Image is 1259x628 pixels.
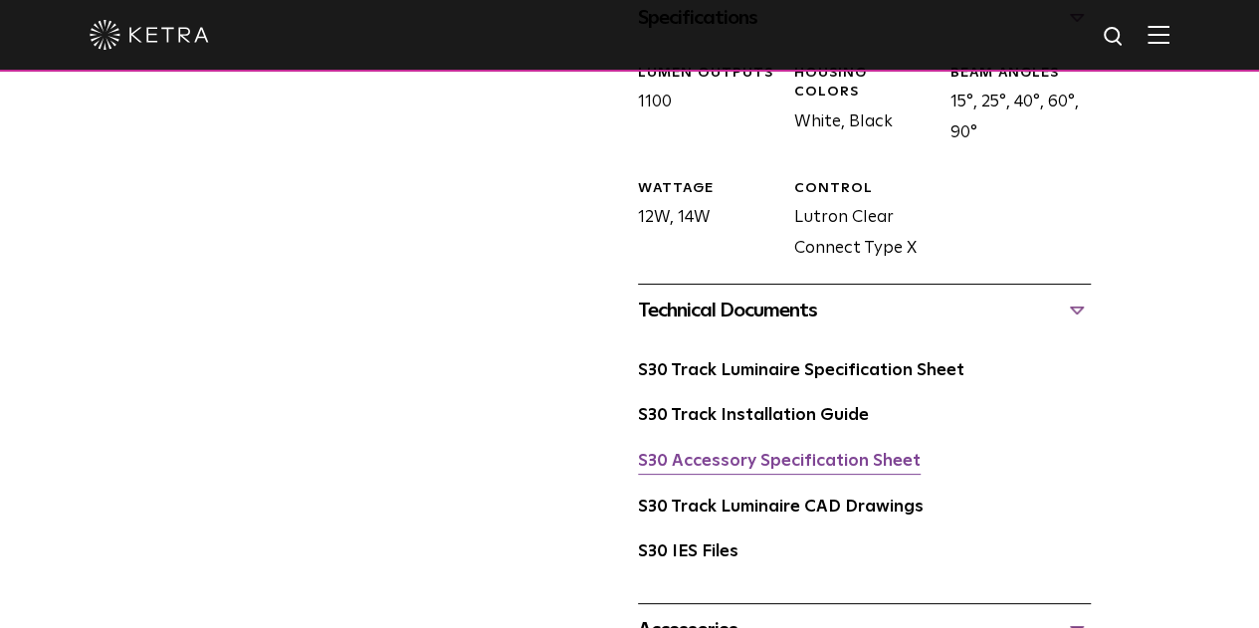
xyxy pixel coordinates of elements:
[623,179,779,265] div: 12W, 14W
[950,64,1092,84] div: BEAM ANGLES
[638,499,924,516] a: S30 Track Luminaire CAD Drawings
[638,64,779,84] div: LUMEN OUTPUTS
[638,295,1091,326] div: Technical Documents
[638,407,869,424] a: S30 Track Installation Guide
[623,64,779,149] div: 1100
[638,362,964,379] a: S30 Track Luminaire Specification Sheet
[638,543,738,560] a: S30 IES Files
[779,64,936,149] div: White, Black
[794,64,936,103] div: HOUSING COLORS
[90,20,209,50] img: ketra-logo-2019-white
[779,179,936,265] div: Lutron Clear Connect Type X
[638,179,779,199] div: WATTAGE
[936,64,1092,149] div: 15°, 25°, 40°, 60°, 90°
[1148,25,1169,44] img: Hamburger%20Nav.svg
[794,179,936,199] div: CONTROL
[1102,25,1127,50] img: search icon
[638,453,921,470] a: S30 Accessory Specification Sheet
